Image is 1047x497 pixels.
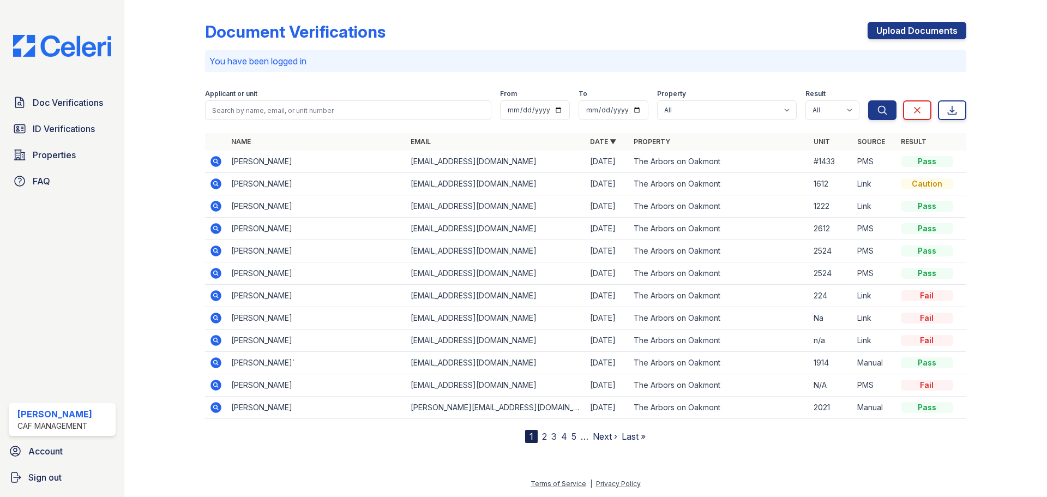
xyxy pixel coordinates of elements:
[586,240,629,262] td: [DATE]
[853,352,896,374] td: Manual
[33,122,95,135] span: ID Verifications
[586,397,629,419] td: [DATE]
[406,374,586,397] td: [EMAIL_ADDRESS][DOMAIN_NAME]
[227,218,406,240] td: [PERSON_NAME]
[579,89,587,98] label: To
[629,352,809,374] td: The Arbors on Oakmont
[33,96,103,109] span: Doc Verifications
[809,285,853,307] td: 224
[227,397,406,419] td: [PERSON_NAME]
[809,397,853,419] td: 2021
[500,89,517,98] label: From
[586,218,629,240] td: [DATE]
[857,137,885,146] a: Source
[227,195,406,218] td: [PERSON_NAME]
[901,313,953,324] div: Fail
[853,374,896,397] td: PMS
[28,445,63,458] span: Account
[205,22,386,41] div: Document Verifications
[809,374,853,397] td: N/A
[901,156,953,167] div: Pass
[629,397,809,419] td: The Arbors on Oakmont
[411,137,431,146] a: Email
[809,240,853,262] td: 2524
[596,480,641,488] a: Privacy Policy
[586,307,629,330] td: [DATE]
[629,285,809,307] td: The Arbors on Oakmont
[809,307,853,330] td: Na
[853,195,896,218] td: Link
[629,195,809,218] td: The Arbors on Oakmont
[853,330,896,352] td: Link
[406,352,586,374] td: [EMAIL_ADDRESS][DOMAIN_NAME]
[227,374,406,397] td: [PERSON_NAME]
[4,35,120,57] img: CE_Logo_Blue-a8612792a0a2168367f1c8372b55b34899dd931a85d93a1a3d3e32e68fde9ad4.png
[227,352,406,374] td: [PERSON_NAME]`
[33,175,50,188] span: FAQ
[227,262,406,285] td: [PERSON_NAME]
[9,170,116,192] a: FAQ
[33,148,76,161] span: Properties
[17,408,92,421] div: [PERSON_NAME]
[901,201,953,212] div: Pass
[629,330,809,352] td: The Arbors on Oakmont
[551,431,557,442] a: 3
[901,268,953,279] div: Pass
[205,89,257,98] label: Applicant or unit
[657,89,686,98] label: Property
[590,480,592,488] div: |
[809,352,853,374] td: 1914
[853,240,896,262] td: PMS
[586,330,629,352] td: [DATE]
[809,151,853,173] td: #1433
[205,100,491,120] input: Search by name, email, or unit number
[629,151,809,173] td: The Arbors on Oakmont
[227,330,406,352] td: [PERSON_NAME]
[406,195,586,218] td: [EMAIL_ADDRESS][DOMAIN_NAME]
[629,218,809,240] td: The Arbors on Oakmont
[809,195,853,218] td: 1222
[853,397,896,419] td: Manual
[901,402,953,413] div: Pass
[406,262,586,285] td: [EMAIL_ADDRESS][DOMAIN_NAME]
[853,307,896,330] td: Link
[4,440,120,462] a: Account
[622,431,646,442] a: Last »
[853,218,896,240] td: PMS
[9,118,116,140] a: ID Verifications
[853,151,896,173] td: PMS
[901,178,953,189] div: Caution
[590,137,616,146] a: Date ▼
[853,262,896,285] td: PMS
[901,245,953,256] div: Pass
[586,262,629,285] td: [DATE]
[227,173,406,195] td: [PERSON_NAME]
[561,431,567,442] a: 4
[901,357,953,368] div: Pass
[853,173,896,195] td: Link
[406,330,586,352] td: [EMAIL_ADDRESS][DOMAIN_NAME]
[805,89,826,98] label: Result
[868,22,966,39] a: Upload Documents
[593,431,617,442] a: Next ›
[809,330,853,352] td: n/a
[406,173,586,195] td: [EMAIL_ADDRESS][DOMAIN_NAME]
[901,223,953,234] div: Pass
[901,290,953,301] div: Fail
[581,430,588,443] span: …
[634,137,670,146] a: Property
[227,151,406,173] td: [PERSON_NAME]
[1001,453,1036,486] iframe: chat widget
[9,144,116,166] a: Properties
[629,173,809,195] td: The Arbors on Oakmont
[629,262,809,285] td: The Arbors on Oakmont
[406,151,586,173] td: [EMAIL_ADDRESS][DOMAIN_NAME]
[4,466,120,488] button: Sign out
[814,137,830,146] a: Unit
[227,285,406,307] td: [PERSON_NAME]
[406,285,586,307] td: [EMAIL_ADDRESS][DOMAIN_NAME]
[901,335,953,346] div: Fail
[571,431,576,442] a: 5
[809,173,853,195] td: 1612
[406,307,586,330] td: [EMAIL_ADDRESS][DOMAIN_NAME]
